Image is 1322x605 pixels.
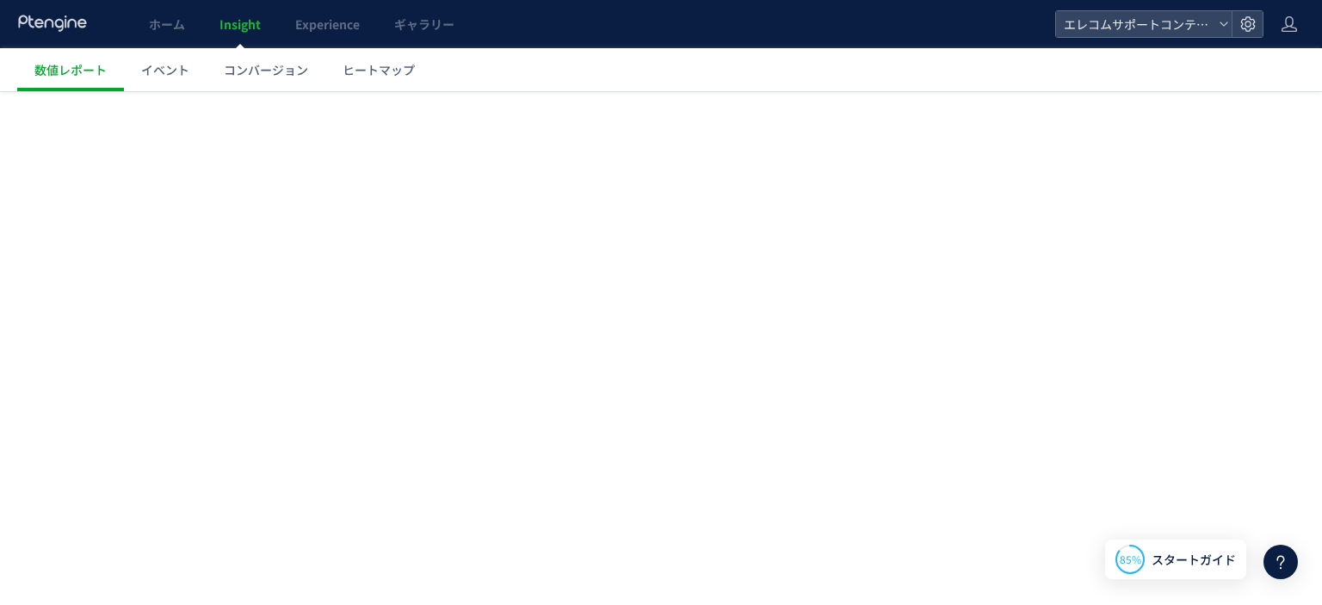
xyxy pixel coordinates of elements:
[219,15,261,33] span: Insight
[34,61,107,78] span: 数値レポート
[295,15,360,33] span: Experience
[394,15,454,33] span: ギャラリー
[1152,551,1236,569] span: スタートガイド
[141,61,189,78] span: イベント
[1120,552,1141,566] span: 85%
[224,61,308,78] span: コンバージョン
[343,61,415,78] span: ヒートマップ
[149,15,185,33] span: ホーム
[1059,11,1212,37] span: エレコムサポートコンテンツ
